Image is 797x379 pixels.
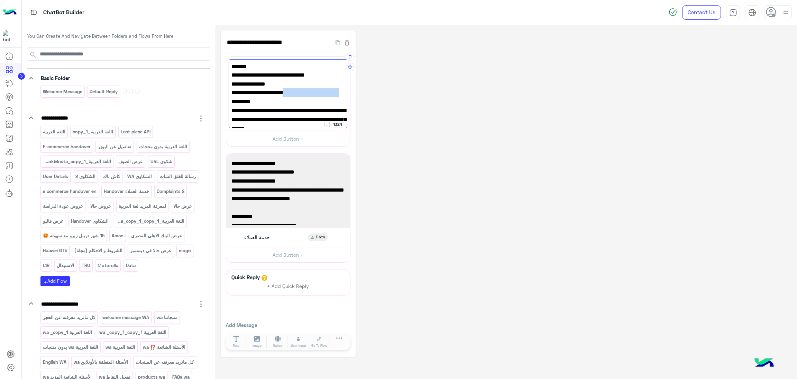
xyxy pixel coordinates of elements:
span: ✅فاليو : [231,97,345,106]
span: تقسيط تريبل زيرو حتى 12 شهر، أو حتى 24 شهر بدون فوائد أو مقدم على كل المنتجات من الفروع والأونلاي... [231,106,345,133]
p: ChatBot Builder [43,8,84,17]
p: English WA [42,358,67,366]
button: Go To Flow [310,336,329,348]
p: اللغة العربية_Facebook&Insta_copy_1 [42,158,111,166]
p: User Details [42,173,68,180]
span: + Add Quick Reply [267,283,309,289]
p: Data [125,262,136,270]
p: الاستبدال [56,262,75,270]
p: الأسئلة المتعلقة بالأونلاين wa [73,358,129,366]
p: عروض عودة الدراسة [42,202,83,210]
p: اللغة العربية wa _copy_1_copy_1 [99,328,167,336]
img: hulul-logo.png [752,351,776,376]
i: keyboard_arrow_down [27,74,35,82]
button: Gallery [268,336,287,348]
i: add [43,280,47,284]
span: -18 / 24 شهر بسعر قبل الخصم [231,203,345,212]
p: الشروط و الاحكام (مجلة) [74,247,123,255]
p: كل ماتريد معرفته عن المنتجات [135,358,194,366]
p: الشكاوى Handover [71,217,109,225]
p: E-commerce handover [42,143,91,151]
p: Last piece API [120,128,151,136]
p: 15 شهر تريبل زيرو مع سهوله 🤩 [42,232,105,240]
p: اللغة العربية wa [105,343,136,351]
button: Duplicate Flow [332,38,343,46]
p: عرض البنك الاهلى المصرى [130,232,182,240]
p: CIB [42,262,50,270]
p: Welcome Message [42,88,83,96]
p: Default reply [89,88,118,96]
p: منتجاتنا wa [156,314,178,321]
p: رسالة للغلق الشات [159,173,196,180]
img: tab [748,9,756,17]
span: Gallery [273,343,283,348]
img: Logo [3,5,17,20]
button: Delete Flow [343,38,350,46]
p: كل ماتريد معرفته عن الحجز [42,314,95,321]
button: + Add Quick Reply [262,281,314,291]
p: عرض الصيف [118,158,144,166]
span: خدمة العملاء [244,234,270,240]
p: Handover خدمة العملاء [103,187,150,195]
span: - 12شهر بسعر قبل الخصم +10% خصم إضافي، بروموكود: NBE10 [231,186,345,203]
p: Aman [111,232,124,240]
div: Data [308,233,328,241]
span: Text [233,343,239,348]
p: اللغة العربية [42,128,66,136]
p: الشكاوى 2 [75,173,96,180]
p: كاش باك [102,173,120,180]
span: ✅حالا : [231,62,345,71]
i: keyboard_arrow_down [27,114,35,122]
p: عروض حالا [90,202,112,210]
p: Huawei GT5 [42,247,67,255]
button: Text [227,336,246,348]
p: عرض فاليو [42,217,64,225]
h6: Quick Reply [230,274,262,280]
button: Add Button + [226,131,350,146]
i: keyboard_arrow_down [27,299,35,308]
p: عرض حالا [173,202,193,210]
button: Image [247,336,267,348]
div: 1324 [331,121,344,128]
p: welcome message WA [102,314,150,321]
p: اللغة العربية_copy_1 [72,128,114,136]
button: Delete Message [346,52,355,61]
p: اللغة العربية wa بدون منتجات [42,343,99,351]
p: mogo [178,247,192,255]
p: شكوى URL [150,158,173,166]
img: profile [781,8,790,17]
button: Add Button + [226,247,350,263]
p: You Can Create And Navigate Between Folders and Flows From Here [27,33,210,40]
span: User Input [291,343,306,348]
img: tab [729,9,737,17]
a: Contact Us [682,5,721,20]
p: الشكاوى WA [127,173,153,180]
span: - ⁠حتى ١٢ شهر تريبل زيرو بسعر الكاش [231,71,345,80]
span: - ⁠يوم ١٩ و ٢٠ سبتمبر فقط [231,88,345,97]
span: Basic Folder [41,75,70,81]
p: اللغة العربية بدون منتجات [138,143,187,151]
p: Add Message [226,321,350,329]
button: addAdd Flow [40,276,70,286]
span: - ⁠فروع واونلاين [231,80,345,89]
a: tab [726,5,740,20]
button: Add user attribute [323,121,331,128]
p: اللغة العربية wa _copy_1 [42,328,92,336]
p: لمعرفة المزيد لغة العربية [118,202,166,210]
p: اللغة العربية_Facebook&Insta_copy_1_copy_1 [116,217,185,225]
img: 1403182699927242 [3,30,15,43]
p: Motorolla [97,262,119,270]
p: TRU [81,262,91,270]
p: تفاصيل عن اليوزر [98,143,132,151]
p: عرض حالا فى ديسمبر [129,247,172,255]
span: - 6 أشهر بسعر الخصم [231,177,345,186]
p: e commerce handover en [42,187,97,195]
p: الأسئلة الشائعة ⁉️ wa [142,343,186,351]
span: التقسيط بدون فوائد بدون مصاريف [231,168,345,177]
img: spinner [669,8,677,16]
span: Data [316,234,325,240]
span: ✅ البنك الأهلي المصري [231,159,345,168]
p: Complaints 2 [156,187,185,195]
span: Go To Flow [311,343,327,348]
span: Image [253,343,262,348]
